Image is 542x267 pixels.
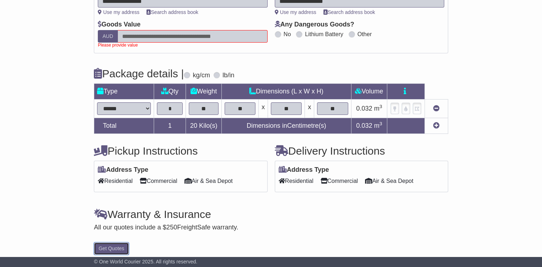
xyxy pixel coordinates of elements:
[275,145,448,157] h4: Delivery Instructions
[379,104,382,109] sup: 3
[94,224,448,232] div: All our quotes include a $ FreightSafe warranty.
[94,145,267,157] h4: Pickup Instructions
[221,118,351,133] td: Dimensions in Centimetre(s)
[356,105,372,112] span: 0.032
[166,224,177,231] span: 250
[94,118,154,133] td: Total
[379,121,382,126] sup: 3
[433,105,440,112] a: Remove this item
[358,31,372,38] label: Other
[140,175,177,186] span: Commercial
[94,242,129,255] button: Get Quotes
[98,166,148,174] label: Address Type
[374,122,382,129] span: m
[193,72,210,79] label: kg/cm
[98,9,139,15] a: Use my address
[184,175,233,186] span: Air & Sea Depot
[94,208,448,220] h4: Warranty & Insurance
[98,43,267,48] div: Please provide value
[305,31,343,38] label: Lithium Battery
[94,83,154,99] td: Type
[154,83,186,99] td: Qty
[356,122,372,129] span: 0.032
[284,31,291,38] label: No
[275,21,354,29] label: Any Dangerous Goods?
[147,9,198,15] a: Search address book
[365,175,413,186] span: Air & Sea Depot
[98,21,140,29] label: Goods Value
[279,166,329,174] label: Address Type
[433,122,440,129] a: Add new item
[98,175,133,186] span: Residential
[186,118,222,133] td: Kilo(s)
[259,99,268,118] td: x
[305,99,314,118] td: x
[94,259,197,264] span: © One World Courier 2025. All rights reserved.
[275,9,316,15] a: Use my address
[222,72,234,79] label: lb/in
[154,118,186,133] td: 1
[190,122,197,129] span: 20
[279,175,313,186] span: Residential
[321,175,358,186] span: Commercial
[98,30,118,43] label: AUD
[94,68,184,79] h4: Package details |
[323,9,375,15] a: Search address book
[221,83,351,99] td: Dimensions (L x W x H)
[186,83,222,99] td: Weight
[351,83,387,99] td: Volume
[374,105,382,112] span: m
